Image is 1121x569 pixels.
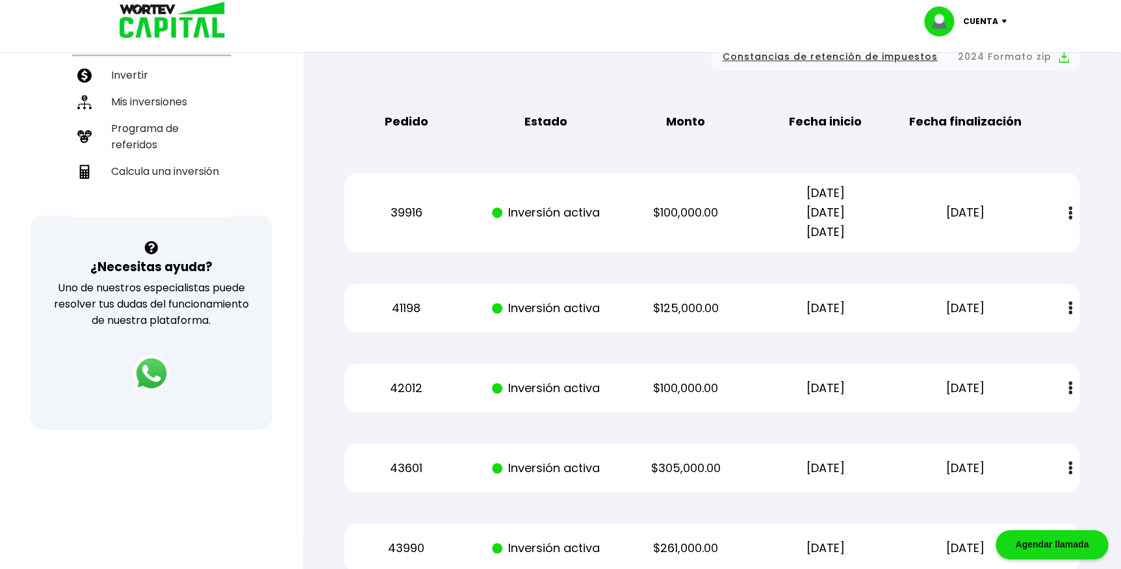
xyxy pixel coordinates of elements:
[906,203,1024,222] p: [DATE]
[996,530,1108,559] div: Agendar llamada
[998,20,1016,23] img: icon-down
[789,112,862,131] b: Fecha inicio
[72,158,230,185] a: Calcula una inversión
[348,298,465,318] p: 41198
[924,7,963,36] img: profile-image
[77,95,92,109] img: inversiones-icon.6695dc30.svg
[767,538,884,558] p: [DATE]
[72,62,230,88] a: Invertir
[487,538,605,558] p: Inversión activa
[722,49,1069,65] button: Constancias de retención de impuestos2024 Formato zip
[767,298,884,318] p: [DATE]
[666,112,705,131] b: Monto
[487,378,605,398] p: Inversión activa
[906,378,1024,398] p: [DATE]
[906,458,1024,478] p: [DATE]
[963,12,998,31] p: Cuenta
[627,203,745,222] p: $100,000.00
[133,355,170,391] img: logos_whatsapp-icon.242b2217.svg
[722,49,937,65] span: Constancias de retención de impuestos
[72,27,230,217] ul: Capital
[524,112,567,131] b: Estado
[47,280,256,328] p: Uno de nuestros especialistas puede resolver tus dudas del funcionamiento de nuestra plataforma.
[908,112,1021,131] b: Fecha finalización
[348,458,465,478] p: 43601
[77,68,92,83] img: invertir-icon.b3b967d7.svg
[627,298,745,318] p: $125,000.00
[348,378,465,398] p: 42012
[487,298,605,318] p: Inversión activa
[767,458,884,478] p: [DATE]
[72,115,230,158] a: Programa de referidos
[348,538,465,558] p: 43990
[627,378,745,398] p: $100,000.00
[906,298,1024,318] p: [DATE]
[767,183,884,242] p: [DATE] [DATE] [DATE]
[627,458,745,478] p: $305,000.00
[385,112,428,131] b: Pedido
[906,538,1024,558] p: [DATE]
[90,258,213,276] h3: ¿Necesitas ayuda?
[72,88,230,115] a: Mis inversiones
[348,203,465,222] p: 39916
[77,129,92,144] img: recomiendanos-icon.9b8e9327.svg
[487,458,605,478] p: Inversión activa
[77,165,92,179] img: calculadora-icon.17d418c4.svg
[487,203,605,222] p: Inversión activa
[767,378,884,398] p: [DATE]
[627,538,745,558] p: $261,000.00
